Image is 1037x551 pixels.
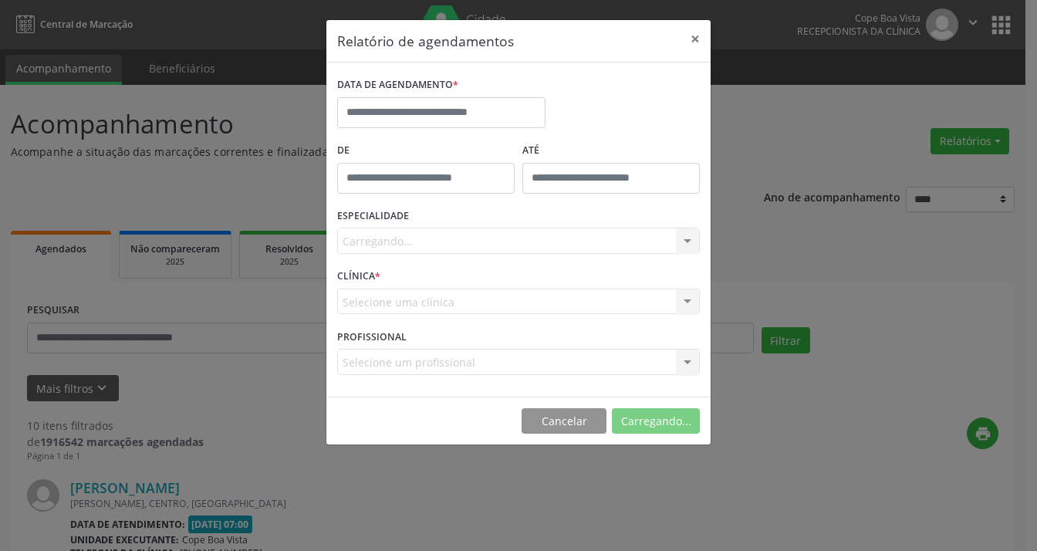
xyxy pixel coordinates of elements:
[612,408,700,434] button: Carregando...
[337,205,409,228] label: ESPECIALIDADE
[680,20,711,58] button: Close
[337,139,515,163] label: De
[337,31,514,51] h5: Relatório de agendamentos
[522,139,700,163] label: ATÉ
[337,325,407,349] label: PROFISSIONAL
[337,73,458,97] label: DATA DE AGENDAMENTO
[337,265,380,289] label: CLÍNICA
[522,408,606,434] button: Cancelar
